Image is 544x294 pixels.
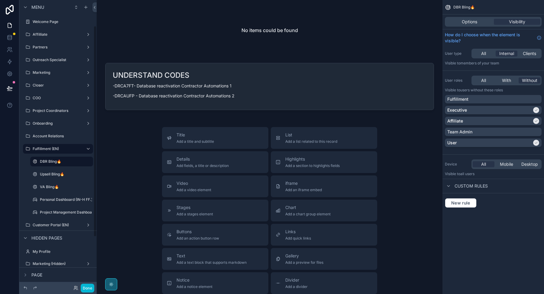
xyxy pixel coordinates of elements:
[447,96,468,102] p: Fulfillment
[502,77,511,83] span: With
[33,223,83,227] label: Customer Portal (EN)
[33,32,83,37] label: Affilliate
[449,200,473,206] span: New rule
[33,96,83,100] label: COO
[30,195,93,204] a: Personal Dashboard (IN-H FF.)
[445,78,469,83] label: User roles
[285,180,322,186] span: iframe
[162,151,268,173] button: DetailsAdd fields, a title or description
[285,132,337,138] span: List
[285,253,323,259] span: Gallery
[460,171,474,176] span: all users
[176,229,219,235] span: Buttons
[33,108,83,113] label: Project Coordinators
[162,127,268,149] button: TitleAdd a title and subtitle
[462,19,477,25] span: Options
[176,253,247,259] span: Text
[285,156,340,162] span: Highlights
[23,247,93,256] a: My Profile
[455,183,488,189] span: Custom rules
[23,68,93,77] a: Marketing
[445,51,469,56] label: User type
[271,248,377,270] button: GalleryAdd a preview for files
[447,118,463,124] p: Affiliate
[30,169,93,179] a: Upsell Bling🔥
[481,51,486,57] span: All
[176,204,213,211] span: Stages
[31,272,42,278] span: Page
[162,224,268,246] button: ButtonsAdd an action button row
[460,61,499,65] span: Members of your team
[285,236,311,241] span: Add quick links
[30,207,93,217] a: Project Management Dashboard (IN-H FF.) (clone)
[176,260,247,265] span: Add a text block that supports markdown
[521,161,538,167] span: Desktop
[23,119,93,128] a: Onboarding
[33,146,81,151] label: Fulfillment (EN)
[285,139,337,144] span: Add a list related to this record
[33,83,83,88] label: Closer
[523,51,536,57] span: Clients
[23,259,93,269] a: Marketing (Hidden)
[23,131,93,141] a: Account Relations
[176,212,213,217] span: Add a stages element
[445,171,542,176] p: Visible to
[271,175,377,197] button: iframeAdd an iframe embed
[176,284,212,289] span: Add a notice element
[453,5,475,10] span: DBR Bling🔥
[447,129,472,135] p: Team Admin
[176,139,214,144] span: Add a title and subtitle
[33,19,92,24] label: Welcome Page
[31,4,44,10] span: Menu
[33,45,83,50] label: Partners
[33,261,83,266] label: Marketing (Hidden)
[445,198,477,208] button: New rule
[40,185,92,189] label: VA Bling🔥
[23,106,93,116] a: Project Coordinators
[445,162,469,167] label: Device
[176,156,229,162] span: Details
[40,210,126,215] label: Project Management Dashboard (IN-H FF.) (clone)
[33,121,83,126] label: Onboarding
[81,284,94,292] button: Done
[285,212,331,217] span: Add a chart group element
[33,249,92,254] label: My Profile
[40,172,92,177] label: Upsell Bling🔥
[176,180,211,186] span: Video
[445,88,542,93] p: Visible to
[460,88,503,92] span: Users without these roles
[31,235,62,241] span: Hidden pages
[522,77,537,83] span: Without
[447,140,457,146] p: User
[23,42,93,52] a: Partners
[445,32,534,44] span: How do I choose when the element is visible?
[40,159,89,164] label: DBR Bling🔥
[445,32,542,44] a: How do I choose when the element is visible?
[176,132,214,138] span: Title
[30,157,93,166] a: DBR Bling🔥
[271,272,377,294] button: DividerAdd a divider
[176,277,212,283] span: Notice
[285,188,322,192] span: Add an iframe embed
[285,260,323,265] span: Add a preview for files
[285,229,311,235] span: Links
[30,182,93,192] a: VA Bling🔥
[447,107,467,113] p: Executive
[499,51,514,57] span: Internal
[285,204,331,211] span: Chart
[271,224,377,246] button: LinksAdd quick links
[271,200,377,221] button: ChartAdd a chart group element
[285,163,340,168] span: Add a section to highlights fields
[500,161,513,167] span: Mobile
[33,134,92,139] label: Account Relations
[23,55,93,65] a: Outreach Specialist
[23,93,93,103] a: COO
[162,200,268,221] button: StagesAdd a stages element
[162,248,268,270] button: TextAdd a text block that supports markdown
[445,61,542,66] p: Visible to
[23,144,93,154] a: Fulfillment (EN)
[285,284,308,289] span: Add a divider
[481,161,486,167] span: All
[23,220,93,230] a: Customer Portal (EN)
[33,57,83,62] label: Outreach Specialist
